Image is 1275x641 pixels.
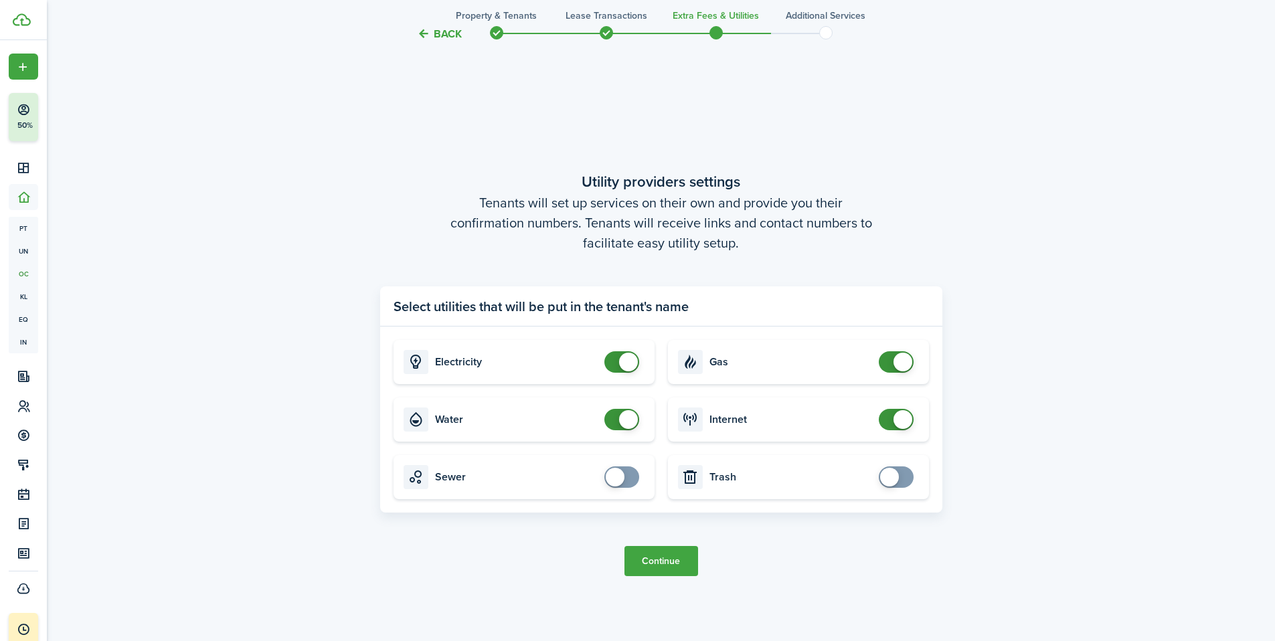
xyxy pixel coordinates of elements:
[456,9,537,23] h3: Property & Tenants
[673,9,759,23] h3: Extra fees & Utilities
[13,13,31,26] img: TenantCloud
[394,296,689,316] panel-main-title: Select utilities that will be put in the tenant's name
[9,54,38,80] button: Open menu
[9,331,38,353] a: in
[9,93,120,141] button: 50%
[709,471,872,483] card-title: Trash
[9,240,38,262] a: un
[786,9,865,23] h3: Additional Services
[9,285,38,308] a: kl
[9,217,38,240] a: pt
[9,308,38,331] a: eq
[435,471,598,483] card-title: Sewer
[17,120,33,131] p: 50%
[566,9,647,23] h3: Lease Transactions
[9,262,38,285] a: oc
[380,193,942,253] wizard-step-header-description: Tenants will set up services on their own and provide you their confirmation numbers. Tenants wil...
[380,171,942,193] wizard-step-header-title: Utility providers settings
[624,546,698,576] button: Continue
[417,27,462,41] button: Back
[709,414,872,426] card-title: Internet
[435,414,598,426] card-title: Water
[435,356,598,368] card-title: Electricity
[709,356,872,368] card-title: Gas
